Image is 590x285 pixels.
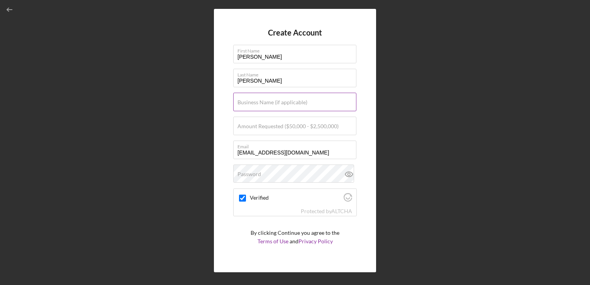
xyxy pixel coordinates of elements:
a: Privacy Policy [298,238,333,244]
a: Visit Altcha.org [331,208,352,214]
label: Amount Requested ($50,000 - $2,500,000) [237,123,339,129]
label: First Name [237,45,356,54]
a: Terms of Use [258,238,288,244]
a: Visit Altcha.org [344,196,352,203]
h4: Create Account [268,28,322,37]
label: Email [237,141,356,149]
div: Protected by [301,208,352,214]
label: Last Name [237,69,356,78]
label: Password [237,171,261,177]
p: By clicking Continue you agree to the and [251,229,339,246]
label: Business Name (if applicable) [237,99,307,105]
label: Verified [250,195,341,201]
